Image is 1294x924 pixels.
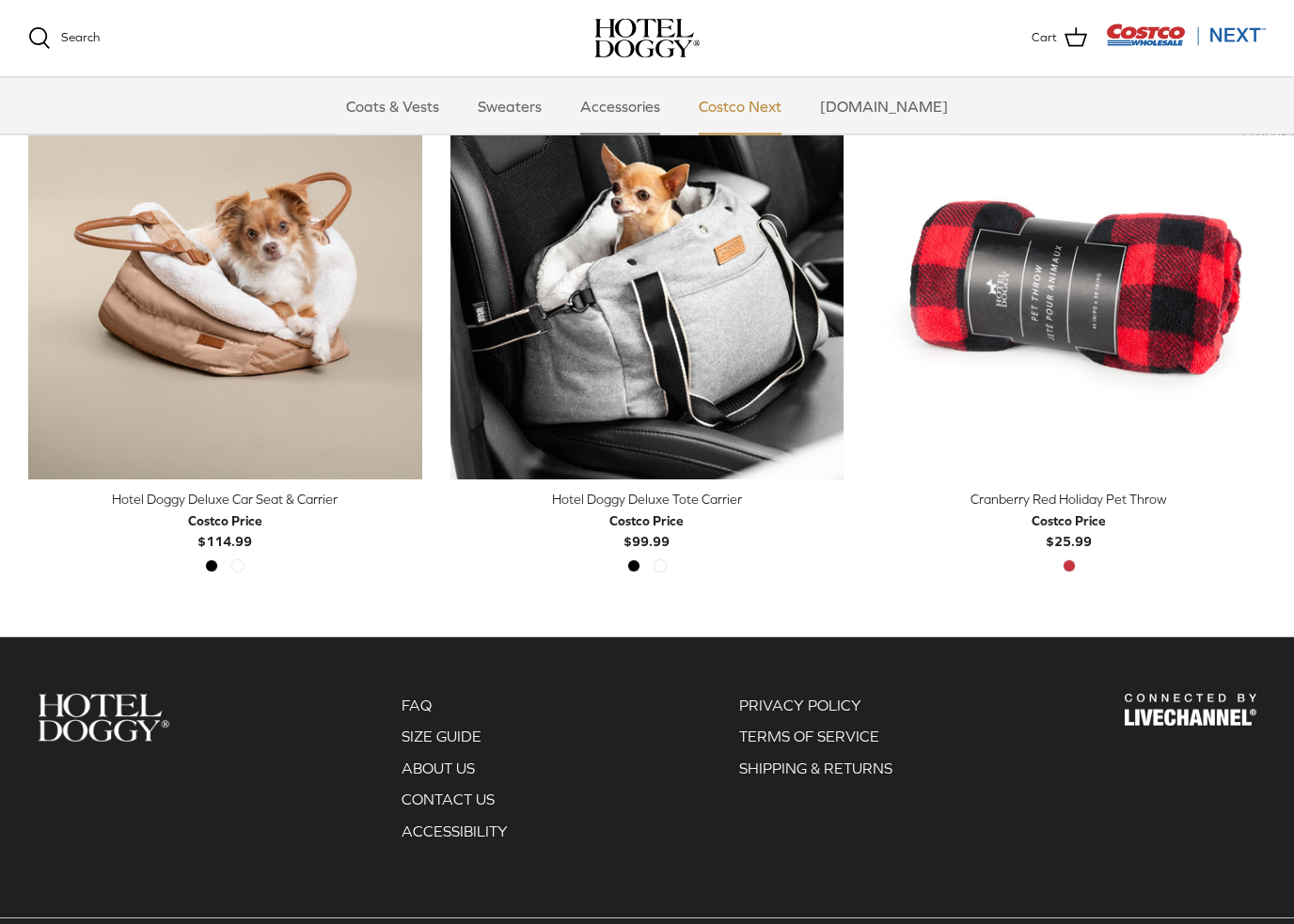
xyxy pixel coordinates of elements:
[188,511,262,550] b: $114.99
[383,695,527,853] div: Secondary navigation
[563,78,677,134] a: Accessories
[872,87,1266,481] a: Cranberry Red Holiday Pet Throw
[594,19,700,58] a: hoteldoggy.com hoteldoggycom
[872,490,1266,510] div: Cranberry Red Holiday Pet Throw
[38,695,169,743] img: Hotel Doggy Costco Next
[329,78,456,134] a: Coats & Vests
[1106,23,1266,47] img: Costco Next
[739,760,892,777] a: SHIPPING & RETURNS
[594,19,700,58] img: hoteldoggycom
[28,27,100,50] a: Search
[28,490,422,510] div: Hotel Doggy Deluxe Car Seat & Carrier
[61,30,100,44] span: Search
[188,511,262,532] div: Costco Price
[1032,511,1106,532] div: Costco Price
[1032,28,1057,48] span: Cart
[1125,695,1256,728] img: Hotel Doggy Costco Next
[28,490,422,553] a: Hotel Doggy Deluxe Car Seat & Carrier Costco Price$114.99
[28,87,422,481] a: Hotel Doggy Deluxe Car Seat & Carrier
[739,728,879,745] a: TERMS OF SERVICE
[739,697,861,714] a: PRIVACY POLICY
[402,728,481,745] a: SIZE GUIDE
[450,87,844,481] a: Hotel Doggy Deluxe Tote Carrier
[402,760,475,777] a: ABOUT US
[872,490,1266,553] a: Cranberry Red Holiday Pet Throw Costco Price$25.99
[1032,26,1087,51] a: Cart
[450,490,844,510] div: Hotel Doggy Deluxe Tote Carrier
[609,511,684,532] div: Costco Price
[450,490,844,553] a: Hotel Doggy Deluxe Tote Carrier Costco Price$99.99
[609,511,684,550] b: $99.99
[461,78,559,134] a: Sweaters
[803,78,965,134] a: [DOMAIN_NAME]
[1032,511,1106,550] b: $25.99
[1106,36,1266,50] a: Visit Costco Next
[720,695,911,853] div: Secondary navigation
[402,791,495,808] a: CONTACT US
[682,78,798,134] a: Costco Next
[402,823,508,840] a: ACCESSIBILITY
[402,697,432,714] a: FAQ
